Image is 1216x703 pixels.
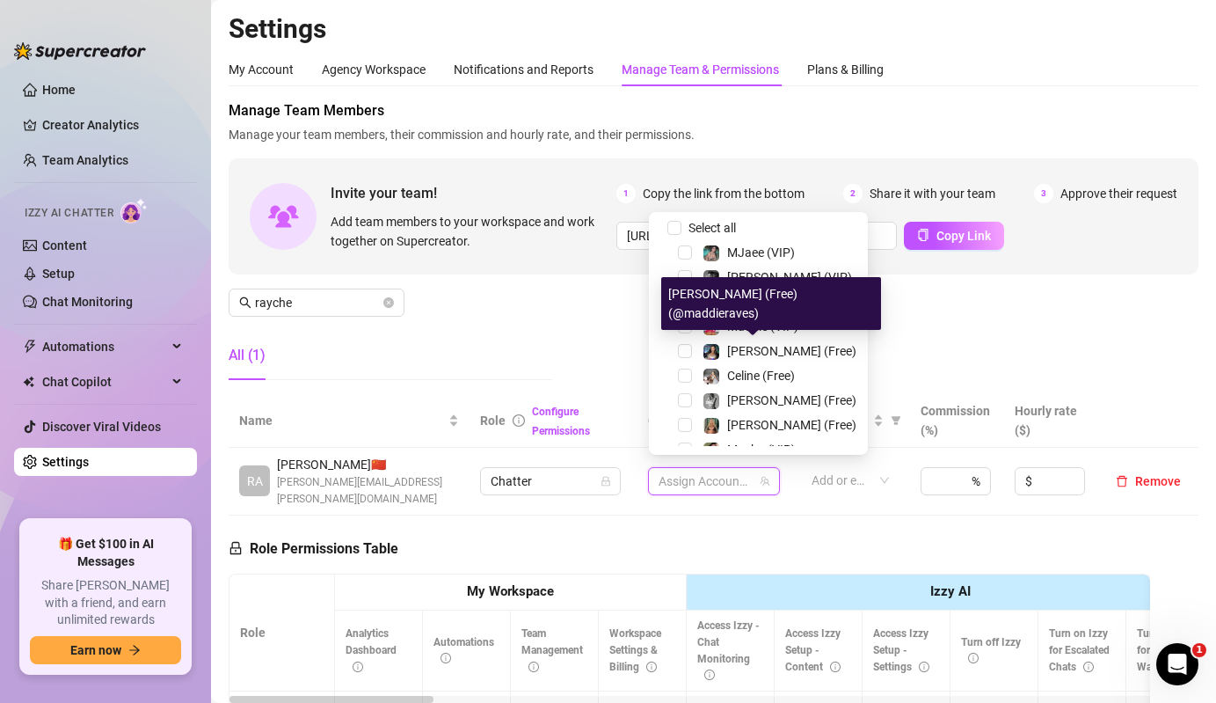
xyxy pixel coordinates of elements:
[703,369,719,384] img: Celine (Free)
[697,619,760,682] span: Access Izzy - Chat Monitoring
[1137,627,1196,673] span: Turn on Izzy for Time Wasters
[42,238,87,253] a: Content
[678,443,692,457] span: Select tree node
[42,455,89,469] a: Settings
[1135,474,1181,488] span: Remove
[521,627,583,673] span: Team Management
[128,644,141,656] span: arrow-right
[42,368,167,396] span: Chat Copilot
[229,541,243,555] span: lock
[120,198,148,223] img: AI Chatter
[532,406,590,437] a: Configure Permissions
[42,83,76,97] a: Home
[727,393,856,407] span: [PERSON_NAME] (Free)
[904,222,1004,250] button: Copy Link
[917,229,929,241] span: copy
[42,333,167,361] span: Automations
[622,60,779,79] div: Manage Team & Permissions
[678,344,692,358] span: Select tree node
[513,414,525,427] span: info-circle
[30,577,181,629] span: Share [PERSON_NAME] with a friend, and earn unlimited rewards
[346,627,397,673] span: Analytics Dashboard
[30,636,181,664] button: Earn nowarrow-right
[229,125,1198,144] span: Manage your team members, their commission and hourly rate, and their permissions.
[255,293,380,312] input: Search members
[42,111,183,139] a: Creator Analytics
[331,182,616,204] span: Invite your team!
[491,468,610,494] span: Chatter
[785,627,841,673] span: Access Izzy Setup - Content
[961,636,1021,665] span: Turn off Izzy
[528,662,539,672] span: info-circle
[703,245,719,261] img: MJaee (VIP)
[14,42,146,60] img: logo-BBDzfeDw.svg
[42,295,133,309] a: Chat Monitoring
[678,270,692,284] span: Select tree node
[322,60,426,79] div: Agency Workspace
[42,267,75,281] a: Setup
[433,636,494,665] span: Automations
[870,184,995,203] span: Share it with your team
[703,443,719,458] img: Mocha (VIP)
[648,411,764,430] span: Creator accounts
[23,340,37,354] span: thunderbolt
[383,297,394,308] button: close-circle
[1192,643,1206,657] span: 1
[681,218,743,238] span: Select all
[1083,662,1094,672] span: info-circle
[25,205,113,222] span: Izzy AI Chatter
[727,418,856,432] span: [PERSON_NAME] (Free)
[727,344,856,358] span: [PERSON_NAME] (Free)
[936,229,991,243] span: Copy Link
[843,184,863,203] span: 2
[277,474,459,508] span: [PERSON_NAME][EMAIL_ADDRESS][PERSON_NAME][DOMAIN_NAME]
[229,394,470,448] th: Name
[703,344,719,360] img: Maddie (Free)
[930,583,971,599] strong: Izzy AI
[678,393,692,407] span: Select tree node
[873,627,929,673] span: Access Izzy Setup - Settings
[643,184,805,203] span: Copy the link from the bottom
[229,60,294,79] div: My Account
[891,415,901,426] span: filter
[727,245,795,260] span: MJaee (VIP)
[1004,394,1098,448] th: Hourly rate ($)
[678,245,692,260] span: Select tree node
[968,653,979,663] span: info-circle
[678,418,692,432] span: Select tree node
[646,662,657,672] span: info-circle
[247,472,263,491] span: RA
[601,476,611,487] span: lock
[331,212,609,251] span: Add team members to your workspace and work together on Supercreator.
[239,297,251,309] span: search
[239,411,445,430] span: Name
[1156,643,1198,685] iframe: Intercom live chat
[42,420,161,434] a: Discover Viral Videos
[727,369,795,383] span: Celine (Free)
[830,662,841,672] span: info-circle
[760,476,770,487] span: team
[42,153,128,167] a: Team Analytics
[678,369,692,383] span: Select tree node
[229,538,398,560] h5: Role Permissions Table
[229,12,1198,46] h2: Settings
[70,643,121,657] span: Earn now
[703,393,719,409] img: Kennedy (Free)
[1034,184,1053,203] span: 3
[30,536,181,570] span: 🎁 Get $100 in AI Messages
[441,653,451,663] span: info-circle
[1049,627,1110,673] span: Turn on Izzy for Escalated Chats
[454,60,593,79] div: Notifications and Reports
[661,277,881,330] div: [PERSON_NAME] (Free) (@maddieraves)
[616,184,636,203] span: 1
[807,60,884,79] div: Plans & Billing
[727,443,796,457] span: Mocha (VIP)
[609,627,661,673] span: Workspace Settings & Billing
[704,670,715,680] span: info-circle
[229,100,1198,121] span: Manage Team Members
[229,345,266,366] div: All (1)
[703,418,719,434] img: Ellie (Free)
[480,414,506,428] span: Role
[910,394,1004,448] th: Commission (%)
[703,270,719,286] img: Kennedy (VIP)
